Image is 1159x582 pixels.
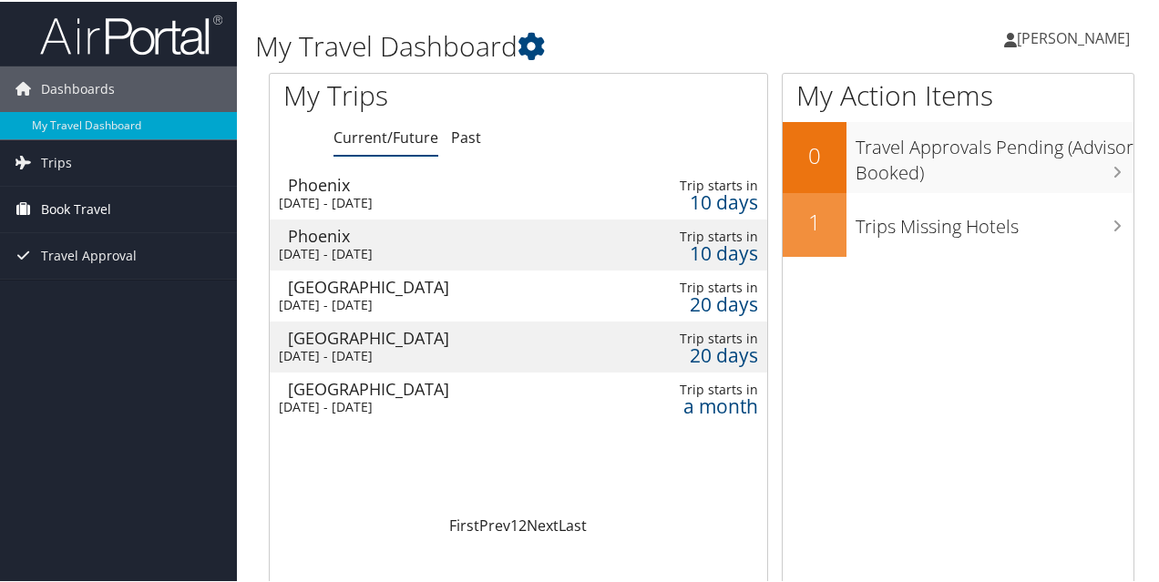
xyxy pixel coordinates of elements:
[518,514,527,534] a: 2
[651,278,758,294] div: Trip starts in
[527,514,559,534] a: Next
[651,380,758,396] div: Trip starts in
[856,203,1133,238] h3: Trips Missing Hotels
[783,191,1133,255] a: 1Trips Missing Hotels
[41,185,111,230] span: Book Travel
[1017,26,1130,46] span: [PERSON_NAME]
[279,295,585,311] div: [DATE] - [DATE]
[479,514,510,534] a: Prev
[651,329,758,345] div: Trip starts in
[288,328,594,344] div: [GEOGRAPHIC_DATA]
[255,26,850,64] h1: My Travel Dashboard
[856,124,1133,184] h3: Travel Approvals Pending (Advisor Booked)
[783,205,846,236] h2: 1
[288,379,594,395] div: [GEOGRAPHIC_DATA]
[41,65,115,110] span: Dashboards
[651,227,758,243] div: Trip starts in
[651,243,758,260] div: 10 days
[449,514,479,534] a: First
[783,138,846,169] h2: 0
[1004,9,1148,64] a: [PERSON_NAME]
[651,396,758,413] div: a month
[279,193,585,209] div: [DATE] - [DATE]
[279,244,585,260] div: [DATE] - [DATE]
[451,126,481,146] a: Past
[783,75,1133,113] h1: My Action Items
[510,514,518,534] a: 1
[41,138,72,184] span: Trips
[288,226,594,242] div: Phoenix
[559,514,587,534] a: Last
[651,294,758,311] div: 20 days
[333,126,438,146] a: Current/Future
[279,397,585,414] div: [DATE] - [DATE]
[288,277,594,293] div: [GEOGRAPHIC_DATA]
[41,231,137,277] span: Travel Approval
[279,346,585,362] div: [DATE] - [DATE]
[651,176,758,192] div: Trip starts in
[40,12,222,55] img: airportal-logo.png
[651,345,758,362] div: 20 days
[783,120,1133,190] a: 0Travel Approvals Pending (Advisor Booked)
[288,175,594,191] div: Phoenix
[651,192,758,209] div: 10 days
[283,75,546,113] h1: My Trips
